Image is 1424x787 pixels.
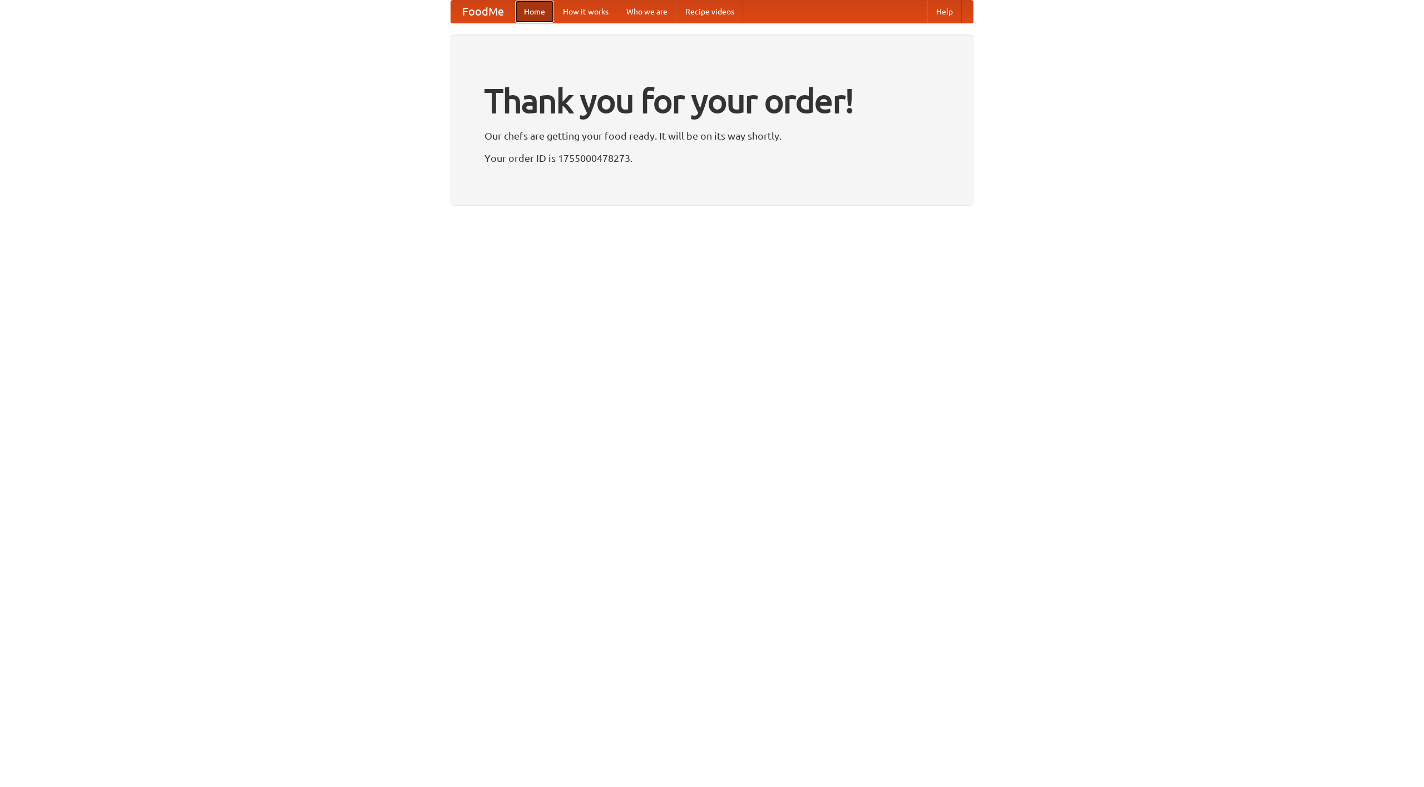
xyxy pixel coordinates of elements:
[927,1,962,23] a: Help
[515,1,554,23] a: Home
[484,127,940,144] p: Our chefs are getting your food ready. It will be on its way shortly.
[451,1,515,23] a: FoodMe
[617,1,676,23] a: Who we are
[484,150,940,166] p: Your order ID is 1755000478273.
[484,74,940,127] h1: Thank you for your order!
[554,1,617,23] a: How it works
[676,1,743,23] a: Recipe videos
